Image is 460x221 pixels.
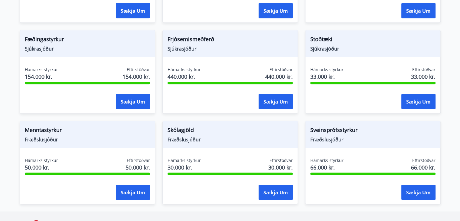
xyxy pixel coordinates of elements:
font: 66.000 kr. [411,164,436,171]
button: Sækja um [116,185,150,200]
font: Sækja um [263,189,288,196]
font: Hámarks styrkur [310,157,344,163]
font: 50.000 kr. [25,164,49,171]
font: Sækja um [263,98,288,105]
font: Sveinsprófsstyrkur [310,126,357,134]
button: Sækja um [116,3,150,18]
button: Sækja um [259,3,293,18]
font: Sækja um [121,189,145,196]
font: Fræðslusjóður [25,136,58,143]
font: 154.000 kr. [25,73,52,80]
font: Frjósemismeðferð [168,35,214,43]
font: Fæðingastyrkur [25,35,64,43]
font: Fræðslusjóður [310,136,344,143]
font: Eftirstöðvar [127,157,150,163]
font: Eftirstöðvar [269,157,293,163]
font: Sækja um [263,8,288,14]
button: Sækja um [401,185,436,200]
font: 66.000 kr. [310,164,335,171]
font: Sjúkrasjóður [168,45,197,52]
font: Sjúkrasjóður [310,45,339,52]
font: Hámarks styrkur [310,67,344,72]
font: Stoðtæki [310,35,332,43]
font: Eftirstöðvar [412,67,436,72]
font: Sjúkrasjóður [25,45,54,52]
font: Eftirstöðvar [269,67,293,72]
button: Sækja um [116,94,150,109]
font: Sækja um [406,98,431,105]
font: 440.000 kr. [265,73,293,80]
font: Fræðslusjóður [168,136,201,143]
font: Hámarks styrkur [25,157,58,163]
font: Sækja um [121,98,145,105]
font: 30.000 kr. [168,164,192,171]
font: 33.000 kr. [310,73,335,80]
font: Sækja um [406,8,431,14]
font: Hámarks styrkur [168,157,201,163]
font: Eftirstöðvar [127,67,150,72]
font: Eftirstöðvar [412,157,436,163]
font: 50.000 kr. [126,164,150,171]
font: Skólagjöld [168,126,194,134]
font: 33.000 kr. [411,73,436,80]
font: Sækja um [121,8,145,14]
font: Menntastyrkur [25,126,62,134]
font: 440.000 kr. [168,73,195,80]
button: Sækja um [259,94,293,109]
button: Sækja um [259,185,293,200]
font: Sækja um [406,189,431,196]
font: Hámarks styrkur [25,67,58,72]
font: 30.000 kr. [268,164,293,171]
button: Sækja um [401,3,436,18]
font: Hámarks styrkur [168,67,201,72]
font: 154.000 kr. [122,73,150,80]
button: Sækja um [401,94,436,109]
